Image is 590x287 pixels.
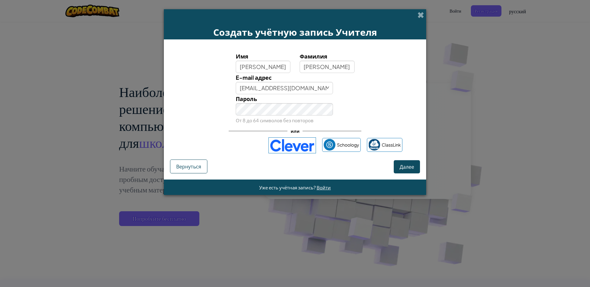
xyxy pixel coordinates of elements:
iframe: Кнопка "Войти с аккаунтом Google" [185,139,265,152]
span: Имя [236,53,248,60]
button: Вернуться [170,160,207,173]
img: classlink-logo-small.png [368,139,380,151]
span: ClassLink [382,140,401,149]
img: schoology.png [324,139,335,151]
span: Фамилия [300,53,327,60]
span: или [288,127,303,135]
span: Далее [400,164,414,170]
a: Войти [317,184,331,190]
img: clever-logo-blue.png [268,137,316,153]
span: Уже есть учётная запись? [259,184,317,190]
small: От 8 до 64 символов без повторов [236,117,314,123]
span: Создать учётную запись Учителя [213,26,377,38]
span: E-mail адрес [236,74,272,81]
span: Пароль [236,95,257,102]
span: Вернуться [176,163,201,170]
button: Далее [394,160,420,173]
span: Schoology [337,140,359,149]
